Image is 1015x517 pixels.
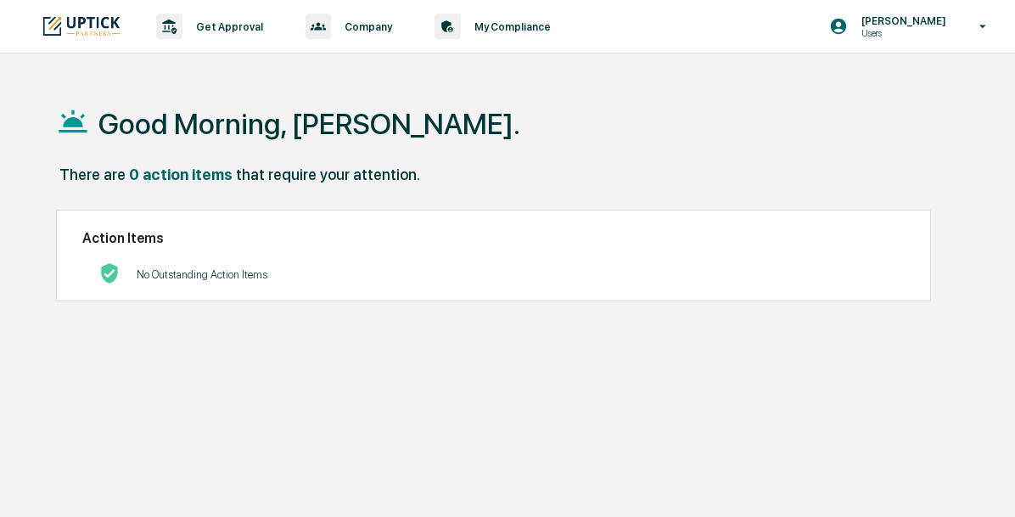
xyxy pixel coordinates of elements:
[98,107,520,141] h1: Good Morning, [PERSON_NAME].
[129,166,233,183] div: 0 action items
[848,14,955,27] p: [PERSON_NAME]
[99,263,120,284] img: No Actions logo
[182,20,272,33] p: Get Approval
[41,14,122,37] img: logo
[82,230,905,246] h2: Action Items
[137,268,267,281] p: No Outstanding Action Items
[461,20,559,33] p: My Compliance
[848,27,955,39] p: Users
[236,166,420,183] div: that require your attention.
[331,20,401,33] p: Company
[59,166,126,183] div: There are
